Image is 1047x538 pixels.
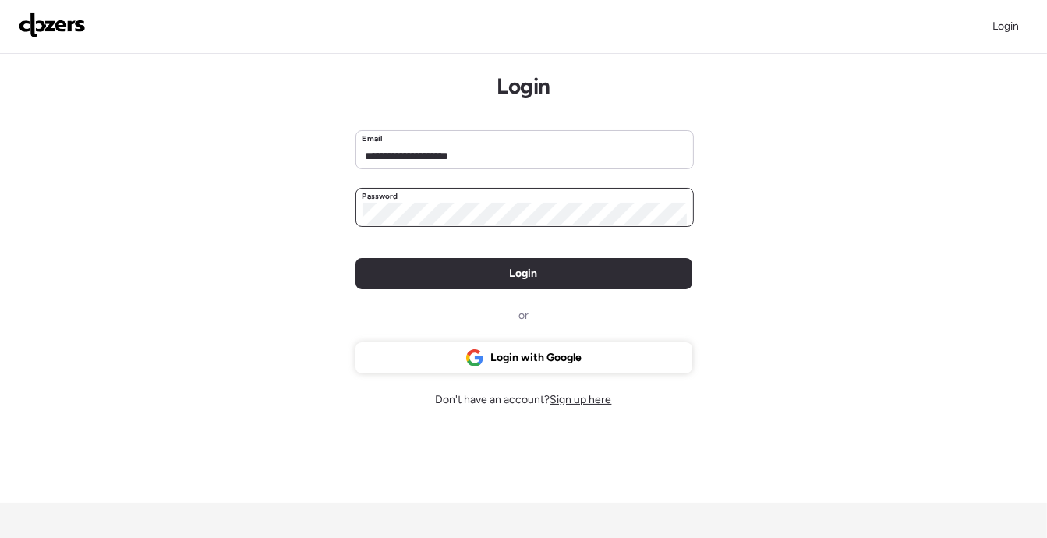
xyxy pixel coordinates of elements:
[992,19,1019,33] span: Login
[550,393,612,406] span: Sign up here
[436,392,612,408] span: Don't have an account?
[510,266,538,281] span: Login
[497,73,550,99] h1: Login
[363,190,398,203] label: Password
[19,12,86,37] img: Logo
[490,350,582,366] span: Login with Google
[363,133,383,145] label: Email
[518,308,529,324] span: or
